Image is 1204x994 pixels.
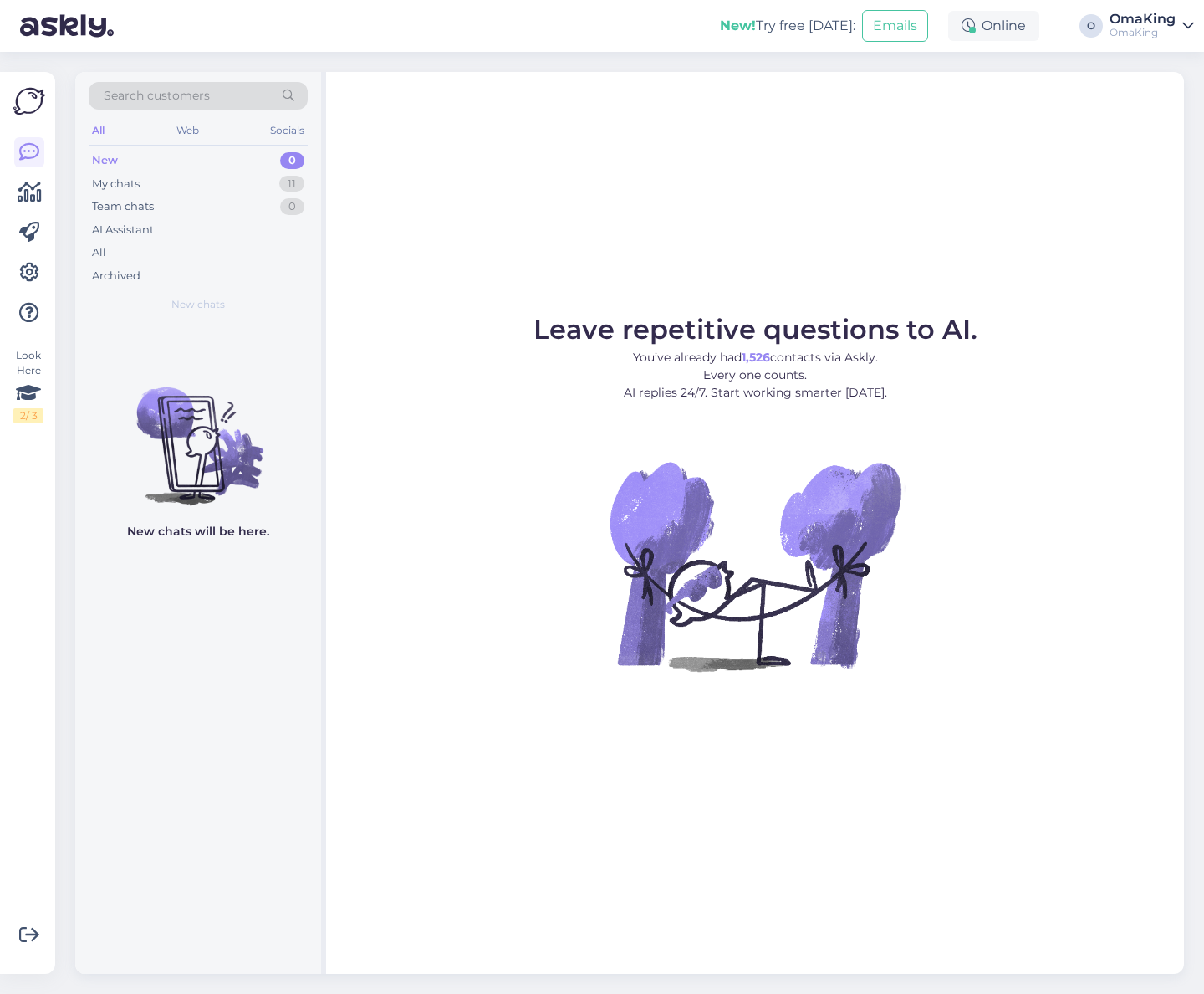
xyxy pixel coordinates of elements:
div: OmaKing [1110,13,1176,26]
div: 0 [280,152,304,169]
div: O [1079,14,1103,38]
div: Team chats [92,198,154,215]
div: 11 [279,176,304,192]
div: OmaKing [1110,26,1176,39]
div: AI Assistant [92,222,154,238]
img: No chats [75,357,321,508]
img: Askly Logo [13,85,45,117]
div: 2 / 3 [13,408,43,423]
div: Online [948,11,1039,41]
div: Socials [267,120,308,141]
span: New chats [171,297,225,312]
span: Leave repetitive questions to AI. [533,313,977,346]
p: You’ve already had contacts via Askly. Every one counts. AI replies 24/7. Start working smarter [... [533,349,977,402]
span: Search customers [104,87,210,105]
div: All [92,244,106,261]
b: New! [720,18,756,33]
img: No Chat active [605,415,906,716]
div: Web [173,120,202,141]
div: 0 [280,198,304,215]
p: New chats will be here. [127,523,269,541]
b: 1,526 [742,350,770,365]
div: All [89,120,108,141]
div: Archived [92,268,140,284]
a: OmaKingOmaKing [1110,13,1194,39]
div: My chats [92,176,140,192]
div: New [92,152,118,169]
button: Emails [862,10,928,42]
div: Look Here [13,348,43,423]
div: Try free [DATE]: [720,16,855,36]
